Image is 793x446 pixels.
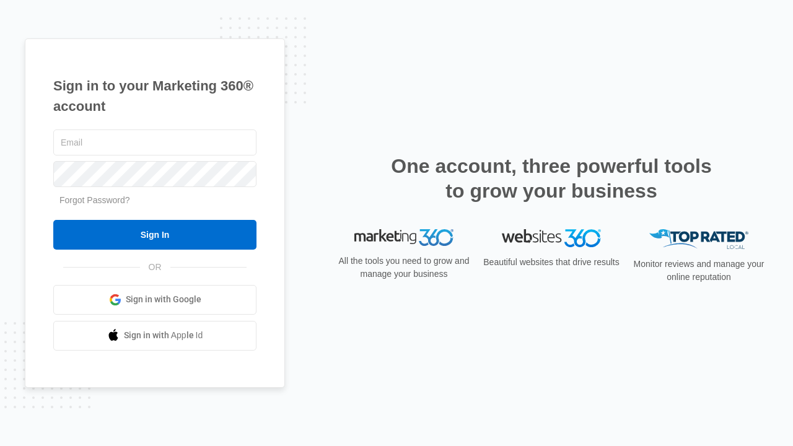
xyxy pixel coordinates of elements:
[354,229,453,247] img: Marketing 360
[126,293,201,306] span: Sign in with Google
[53,76,256,116] h1: Sign in to your Marketing 360® account
[53,129,256,155] input: Email
[649,229,748,250] img: Top Rated Local
[335,255,473,281] p: All the tools you need to grow and manage your business
[140,261,170,274] span: OR
[53,220,256,250] input: Sign In
[387,154,716,203] h2: One account, three powerful tools to grow your business
[53,285,256,315] a: Sign in with Google
[502,229,601,247] img: Websites 360
[59,195,130,205] a: Forgot Password?
[629,258,768,284] p: Monitor reviews and manage your online reputation
[53,321,256,351] a: Sign in with Apple Id
[482,256,621,269] p: Beautiful websites that drive results
[124,329,203,342] span: Sign in with Apple Id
